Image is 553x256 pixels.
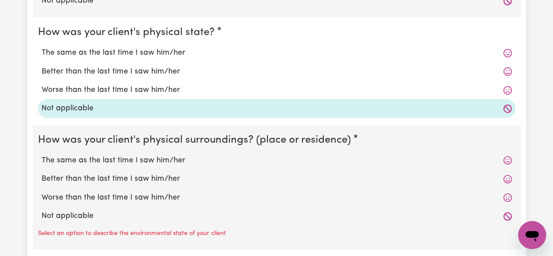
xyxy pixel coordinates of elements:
[42,47,512,58] label: The same as the last time I saw him/her
[42,102,512,114] label: Not applicable
[42,84,512,95] label: Worse than the last time I saw him/her
[38,132,355,147] legend: How was your client's physical surroundings? (place or residence)
[38,228,226,238] p: Select an option to describe the environmental state of your client
[42,173,512,184] label: Better than the last time I saw him/her
[42,154,512,166] label: The same as the last time I saw him/her
[42,192,512,203] label: Worse than the last time I saw him/her
[518,221,546,249] iframe: Button to launch messaging window
[42,66,512,77] label: Better than the last time I saw him/her
[38,24,218,40] legend: How was your client's physical state?
[42,210,512,221] label: Not applicable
